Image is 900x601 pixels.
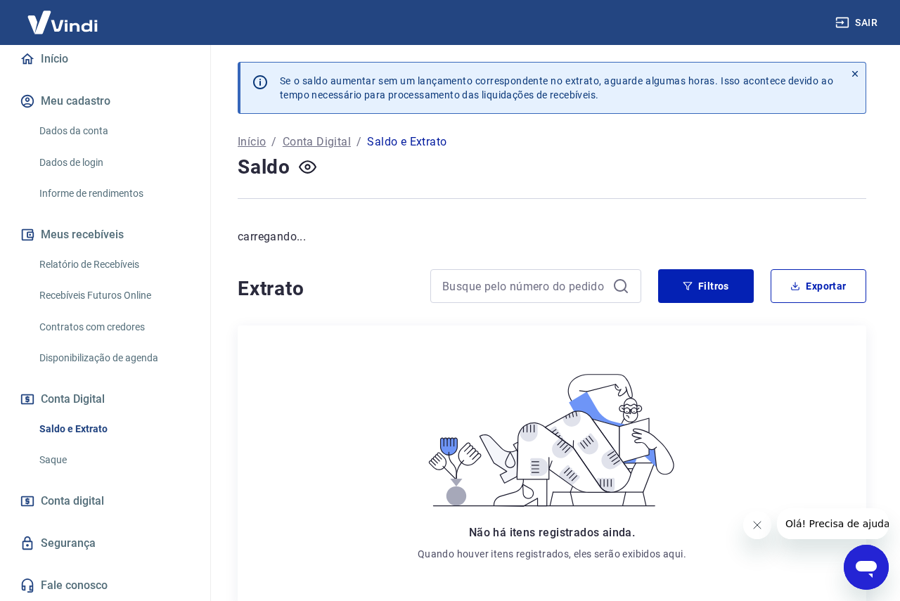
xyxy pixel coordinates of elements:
[34,281,193,310] a: Recebíveis Futuros Online
[771,269,866,303] button: Exportar
[283,134,351,150] a: Conta Digital
[280,74,833,102] p: Se o saldo aumentar sem um lançamento correspondente no extrato, aguarde algumas horas. Isso acon...
[8,10,118,21] span: Olá! Precisa de ajuda?
[34,313,193,342] a: Contratos com credores
[469,526,635,539] span: Não há itens registrados ainda.
[17,570,193,601] a: Fale conosco
[34,250,193,279] a: Relatório de Recebíveis
[356,134,361,150] p: /
[17,219,193,250] button: Meus recebíveis
[41,491,104,511] span: Conta digital
[17,1,108,44] img: Vindi
[271,134,276,150] p: /
[367,134,446,150] p: Saldo e Extrato
[17,384,193,415] button: Conta Digital
[34,148,193,177] a: Dados de login
[832,10,883,36] button: Sair
[34,344,193,373] a: Disponibilização de agenda
[658,269,754,303] button: Filtros
[34,179,193,208] a: Informe de rendimentos
[442,276,607,297] input: Busque pelo número do pedido
[238,134,266,150] a: Início
[34,446,193,474] a: Saque
[34,117,193,146] a: Dados da conta
[17,486,193,517] a: Conta digital
[17,44,193,75] a: Início
[238,275,413,303] h4: Extrato
[418,547,686,561] p: Quando houver itens registrados, eles serão exibidos aqui.
[17,528,193,559] a: Segurança
[844,545,889,590] iframe: Botão para abrir a janela de mensagens
[238,228,866,245] p: carregando...
[777,508,889,539] iframe: Mensagem da empresa
[743,511,771,539] iframe: Fechar mensagem
[34,415,193,444] a: Saldo e Extrato
[238,153,290,181] h4: Saldo
[17,86,193,117] button: Meu cadastro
